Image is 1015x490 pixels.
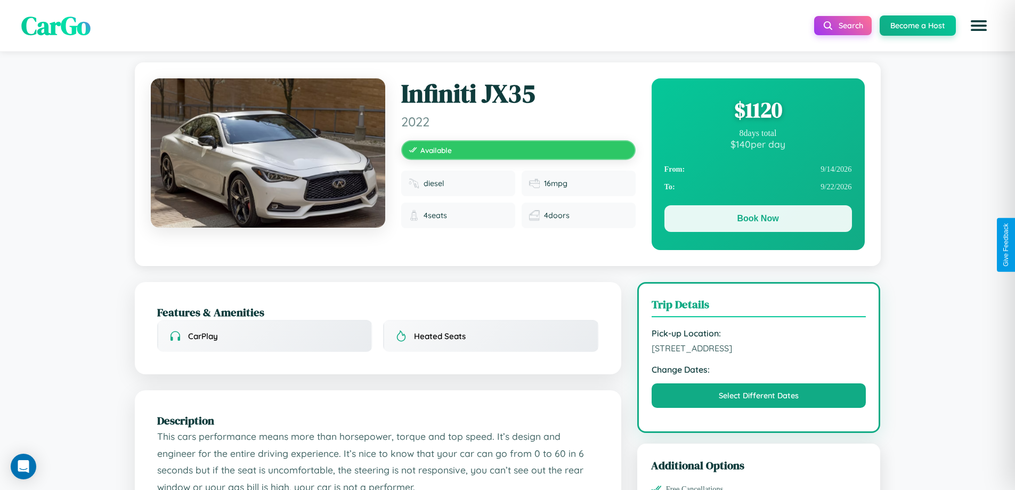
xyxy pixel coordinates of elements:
span: 2022 [401,114,636,130]
div: 9 / 14 / 2026 [664,160,852,178]
h2: Features & Amenities [157,304,599,320]
button: Select Different Dates [652,383,866,408]
img: Doors [529,210,540,221]
span: Heated Seats [414,331,466,341]
strong: From: [664,165,685,174]
div: Give Feedback [1002,223,1010,267]
strong: Change Dates: [652,364,866,375]
span: 16 mpg [544,179,567,188]
span: Search [839,21,863,30]
h3: Trip Details [652,296,866,317]
img: Seats [409,210,419,221]
img: Fuel efficiency [529,178,540,189]
div: $ 1120 [664,95,852,124]
img: Fuel type [409,178,419,189]
span: [STREET_ADDRESS] [652,343,866,354]
span: 4 doors [544,211,570,220]
span: 4 seats [424,211,447,220]
div: 8 days total [664,128,852,138]
div: Open Intercom Messenger [11,454,36,479]
button: Book Now [664,205,852,232]
strong: Pick-up Location: [652,328,866,339]
span: diesel [424,179,444,188]
button: Open menu [964,11,994,41]
button: Become a Host [880,15,956,36]
span: CarGo [21,8,91,43]
strong: To: [664,182,675,191]
div: $ 140 per day [664,138,852,150]
span: CarPlay [188,331,218,341]
h1: Infiniti JX35 [401,78,636,109]
img: Infiniti JX35 2022 [151,78,385,228]
button: Search [814,16,872,35]
span: Available [420,146,452,155]
div: 9 / 22 / 2026 [664,178,852,196]
h3: Additional Options [651,457,867,473]
h2: Description [157,413,599,428]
